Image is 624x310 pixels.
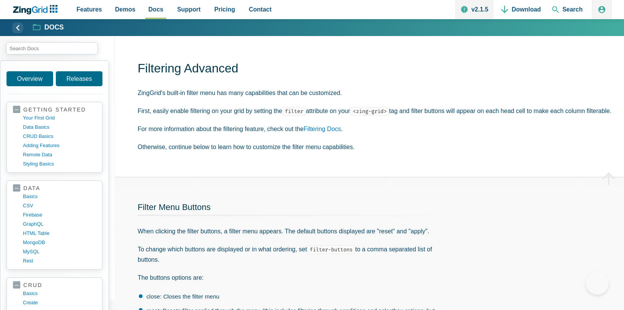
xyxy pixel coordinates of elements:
strong: Docs [44,24,64,31]
p: First, easily enable filtering on your grid by setting the attribute on your tag and filter butto... [138,106,612,116]
span: Features [76,4,102,15]
a: Docs [33,23,64,32]
a: Releases [56,71,102,86]
a: GraphQL [23,220,96,229]
a: data basics [23,123,96,132]
a: MySQL [23,247,96,256]
a: HTML table [23,229,96,238]
a: adding features [23,141,96,150]
span: Contact [249,4,272,15]
code: filter-buttons [307,245,355,254]
code: filter [282,107,306,116]
p: The buttons options are: [138,272,447,283]
a: ZingChart Logo. Click to return to the homepage [12,5,62,15]
a: CRUD basics [23,132,96,141]
p: To change which buttons are displayed or in what ordering, set to a comma separated list of buttons. [138,244,447,265]
a: getting started [13,106,96,113]
a: MongoDB [23,238,96,247]
a: Filtering Docs [304,126,341,132]
a: basics [23,289,96,298]
iframe: Toggle Customer Support [586,272,609,295]
p: For more information about the filtering feature, check out the . [138,124,612,134]
p: ZingGrid's built-in filter menu has many capabilities that can be customized. [138,88,612,98]
span: Pricing [214,4,235,15]
a: remote data [23,150,96,159]
input: search input [6,42,98,54]
span: Demos [115,4,135,15]
a: basics [23,192,96,201]
a: crud [13,282,96,289]
h1: Filtering Advanced [138,61,612,78]
code: <zing-grid> [350,107,389,116]
p: When clicking the filter buttons, a filter menu appears. The default buttons displayed are "reset... [138,226,447,236]
span: Docs [148,4,163,15]
a: Overview [6,71,53,86]
a: your first grid [23,113,96,123]
a: firebase [23,210,96,220]
li: close: Closes the filter menu [139,292,447,301]
a: CSV [23,201,96,210]
a: styling basics [23,159,96,169]
a: rest [23,256,96,266]
a: data [13,185,96,192]
span: Support [177,4,200,15]
a: Filter Menu Buttons [138,202,211,212]
a: create [23,298,96,307]
p: Otherwise, continue below to learn how to customize the filter menu capabilities. [138,142,612,152]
